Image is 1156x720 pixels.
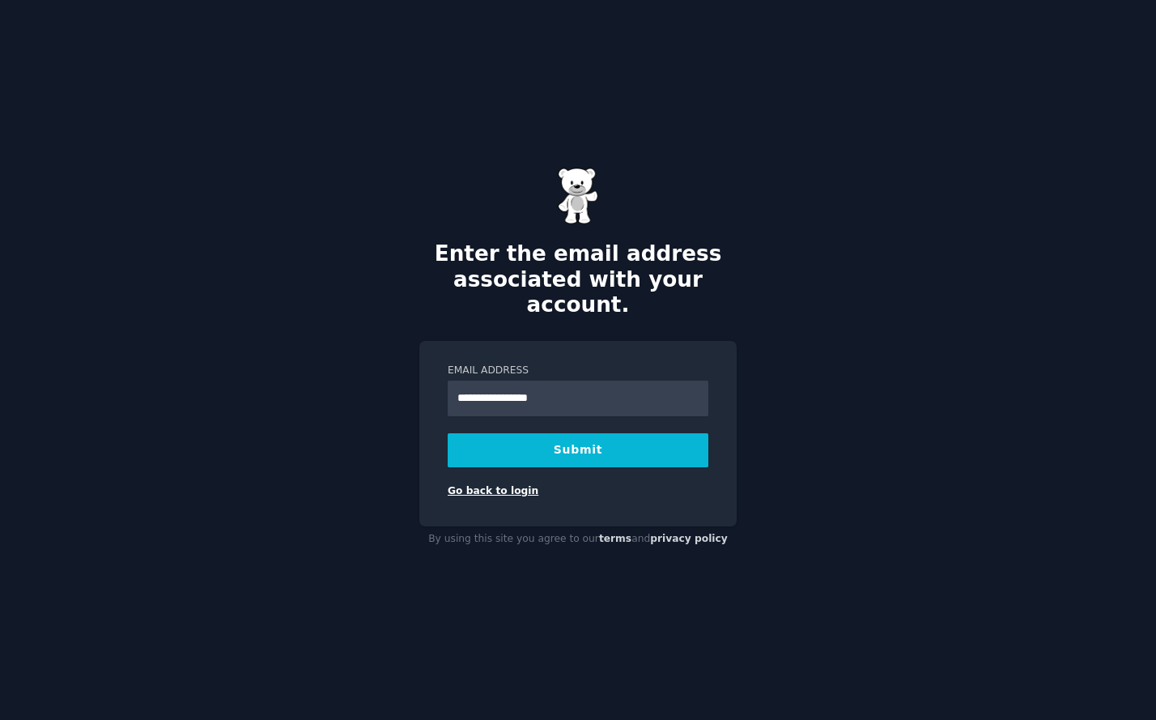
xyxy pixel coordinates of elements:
[558,168,598,224] img: Gummy Bear
[599,533,631,544] a: terms
[419,241,737,318] h2: Enter the email address associated with your account.
[448,485,538,496] a: Go back to login
[650,533,728,544] a: privacy policy
[448,433,708,467] button: Submit
[419,526,737,552] div: By using this site you agree to our and
[448,364,708,378] label: Email Address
